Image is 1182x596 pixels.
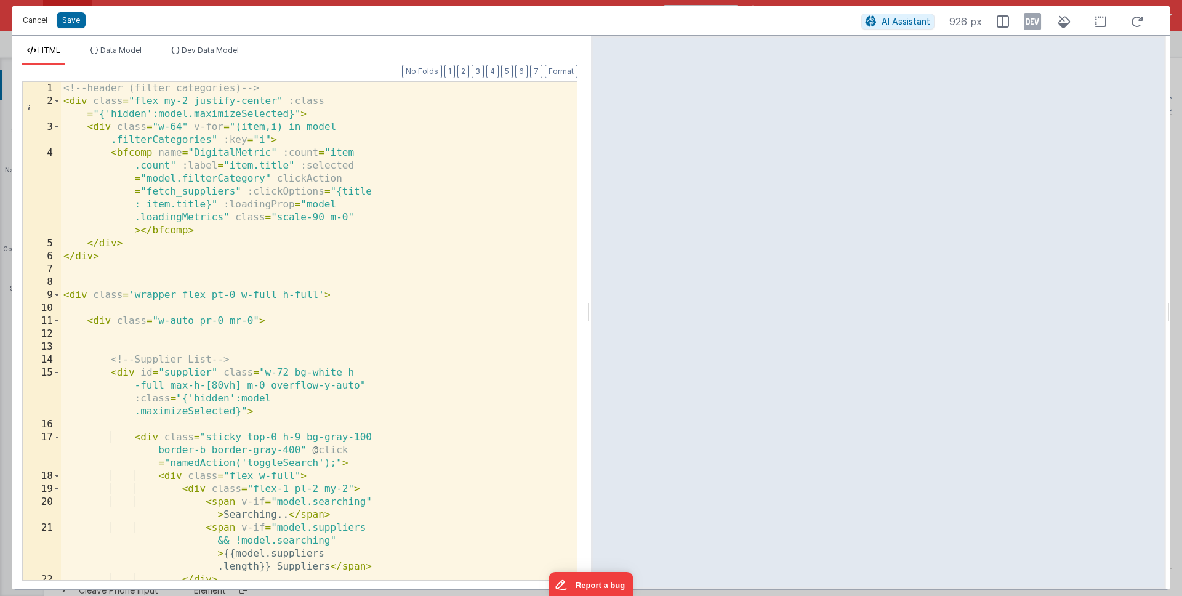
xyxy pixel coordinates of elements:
[23,289,61,302] div: 9
[530,65,542,78] button: 7
[23,95,61,121] div: 2
[23,302,61,315] div: 10
[23,340,61,353] div: 13
[23,353,61,366] div: 14
[457,65,469,78] button: 2
[23,521,61,573] div: 21
[861,14,935,30] button: AI Assistant
[182,46,239,55] span: Dev Data Model
[23,237,61,250] div: 5
[23,276,61,289] div: 8
[23,483,61,496] div: 19
[23,121,61,147] div: 3
[57,12,86,28] button: Save
[23,250,61,263] div: 6
[23,431,61,470] div: 17
[23,418,61,431] div: 16
[23,366,61,418] div: 15
[486,65,499,78] button: 4
[23,263,61,276] div: 7
[23,573,61,586] div: 22
[402,65,442,78] button: No Folds
[472,65,484,78] button: 3
[882,16,930,26] span: AI Assistant
[23,315,61,328] div: 11
[545,65,577,78] button: Format
[501,65,513,78] button: 5
[100,46,142,55] span: Data Model
[949,14,982,29] span: 926 px
[515,65,528,78] button: 6
[23,82,61,95] div: 1
[23,328,61,340] div: 12
[444,65,455,78] button: 1
[23,496,61,521] div: 20
[38,46,60,55] span: HTML
[17,12,54,29] button: Cancel
[23,147,61,237] div: 4
[23,470,61,483] div: 18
